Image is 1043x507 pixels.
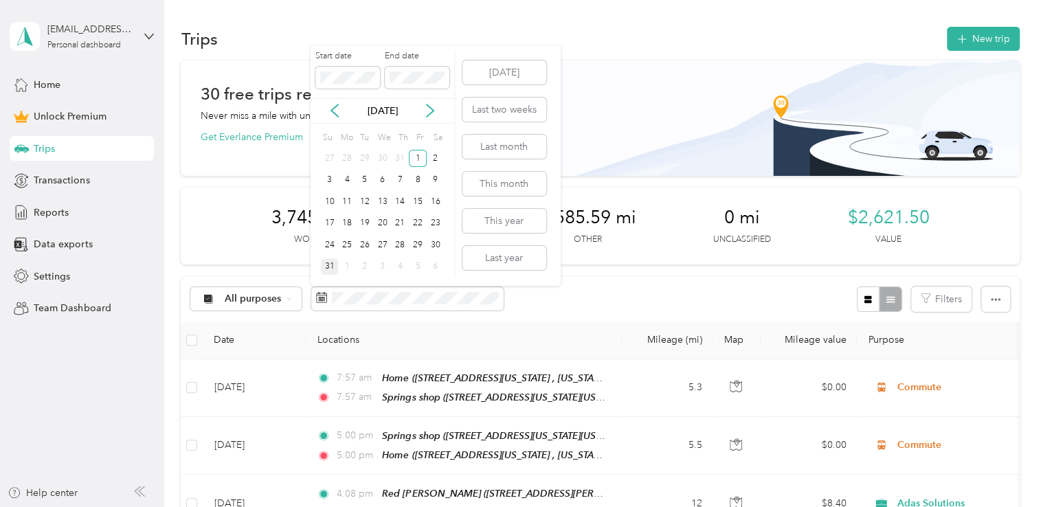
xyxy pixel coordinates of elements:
div: We [376,128,392,148]
div: 21 [391,215,409,232]
span: Home [34,78,60,92]
span: 1,585.59 mi [539,207,636,229]
div: 13 [374,193,392,210]
h1: Trips [181,32,217,46]
div: [EMAIL_ADDRESS][DOMAIN_NAME] [47,22,133,36]
div: 25 [338,236,356,253]
th: Mileage value [761,322,857,359]
button: Filters [911,286,972,312]
span: Springs shop ([STREET_ADDRESS][US_STATE][US_STATE]) [382,392,631,403]
div: Personal dashboard [47,41,121,49]
div: 30 [427,236,445,253]
div: 9 [427,172,445,189]
span: 5:00 pm [337,448,376,463]
div: 8 [409,172,427,189]
td: 5.3 [622,359,713,417]
td: $0.00 [761,417,857,475]
div: Th [396,128,409,148]
button: This year [462,209,546,233]
p: Value [875,234,901,246]
span: 5:00 pm [337,428,376,443]
div: 31 [391,150,409,167]
label: Start date [315,50,380,63]
div: 31 [321,258,339,275]
button: Last month [462,135,546,159]
div: 20 [374,215,392,232]
div: 27 [321,150,339,167]
td: 5.5 [622,417,713,475]
div: Sa [431,128,445,148]
th: Map [713,322,761,359]
div: 5 [409,258,427,275]
div: 10 [321,193,339,210]
td: [DATE] [203,417,306,475]
td: $0.00 [761,359,857,417]
span: Settings [34,269,70,284]
span: 0 mi [724,207,759,229]
th: Date [203,322,306,359]
span: Home ([STREET_ADDRESS][US_STATE] , [US_STATE][GEOGRAPHIC_DATA], [GEOGRAPHIC_DATA]) [382,449,806,461]
div: 11 [338,193,356,210]
div: 6 [427,258,445,275]
span: All purposes [225,294,282,304]
th: Locations [306,322,622,359]
div: Su [321,128,334,148]
div: 16 [427,193,445,210]
button: Last year [462,246,546,270]
p: [DATE] [354,104,412,118]
span: Springs shop ([STREET_ADDRESS][US_STATE][US_STATE]) [382,430,631,442]
div: Mo [338,128,353,148]
div: 4 [391,258,409,275]
label: End date [385,50,449,63]
div: 30 [374,150,392,167]
span: Reports [34,205,69,220]
span: Home ([STREET_ADDRESS][US_STATE] , [US_STATE][GEOGRAPHIC_DATA], [GEOGRAPHIC_DATA]) [382,372,806,384]
span: 4:08 pm [337,486,376,502]
div: 23 [427,215,445,232]
div: 18 [338,215,356,232]
div: 1 [409,150,427,167]
div: 2 [356,258,374,275]
h1: 30 free trips remaining this month. [200,87,461,101]
p: Work [294,234,319,246]
iframe: Everlance-gr Chat Button Frame [966,430,1043,507]
div: 28 [391,236,409,253]
div: 29 [356,150,374,167]
div: 3 [374,258,392,275]
button: Help center [8,486,78,500]
span: Commute [897,438,1023,453]
img: Banner [560,60,1020,176]
div: 14 [391,193,409,210]
th: Mileage (mi) [622,322,713,359]
div: Tu [358,128,371,148]
button: This month [462,172,546,196]
div: 3 [321,172,339,189]
div: 4 [338,172,356,189]
button: New trip [947,27,1020,51]
td: [DATE] [203,359,306,417]
span: Team Dashboard [34,301,111,315]
p: Never miss a mile with unlimited automatic trip tracking [200,109,438,123]
p: Unclassified [713,234,770,246]
span: Red [PERSON_NAME] ([STREET_ADDRESS][PERSON_NAME][US_STATE]) [382,488,701,499]
span: 7:57 am [337,390,376,405]
button: [DATE] [462,60,546,84]
div: 29 [409,236,427,253]
span: 7:57 am [337,370,376,385]
div: 27 [374,236,392,253]
div: 19 [356,215,374,232]
div: 1 [338,258,356,275]
div: 12 [356,193,374,210]
span: Transactions [34,173,89,188]
div: 26 [356,236,374,253]
div: 2 [427,150,445,167]
div: Fr [414,128,427,148]
button: Last two weeks [462,98,546,122]
span: 3,745 mi [271,207,342,229]
button: Get Everlance Premium [200,130,302,144]
div: 24 [321,236,339,253]
p: Other [573,234,601,246]
div: 5 [356,172,374,189]
span: Commute [897,380,1023,395]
